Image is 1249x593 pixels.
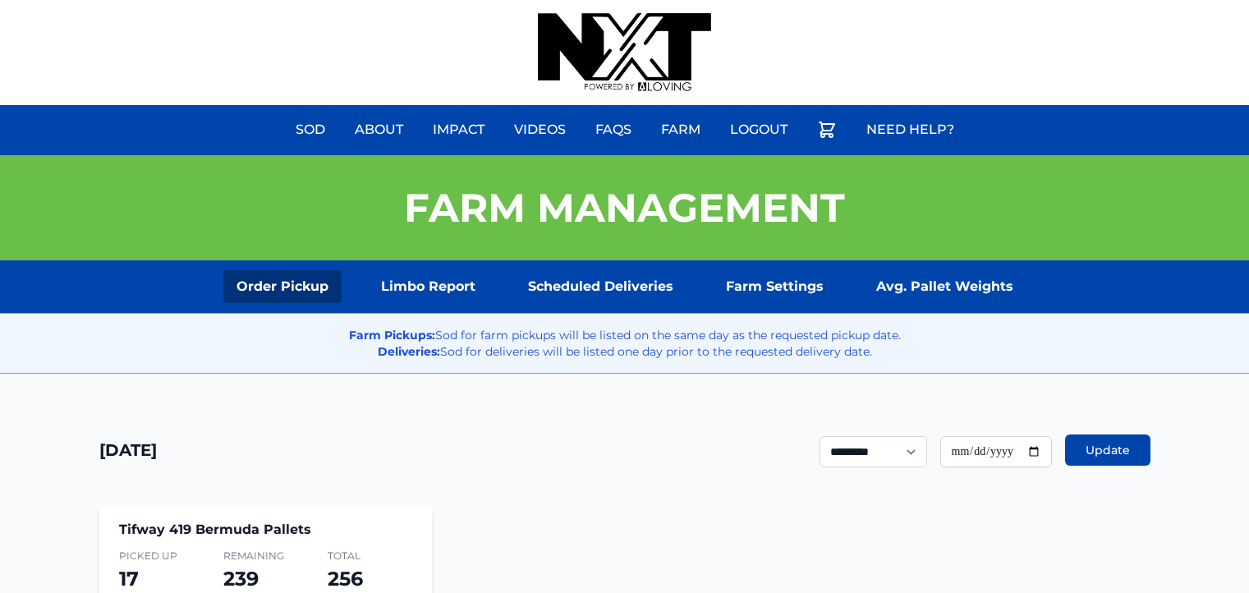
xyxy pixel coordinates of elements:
[119,549,204,563] span: Picked Up
[286,110,335,149] a: Sod
[378,344,440,359] strong: Deliveries:
[223,549,308,563] span: Remaining
[119,520,412,540] h4: Tifway 419 Bermuda Pallets
[119,567,139,591] span: 17
[515,270,686,303] a: Scheduled Deliveries
[223,567,259,591] span: 239
[328,567,363,591] span: 256
[423,110,494,149] a: Impact
[720,110,797,149] a: Logout
[404,188,845,228] h1: Farm Management
[651,110,710,149] a: Farm
[1086,442,1130,458] span: Update
[223,270,342,303] a: Order Pickup
[713,270,837,303] a: Farm Settings
[345,110,413,149] a: About
[585,110,641,149] a: FAQs
[1065,434,1150,466] button: Update
[538,13,710,92] img: nextdaysod.com Logo
[368,270,489,303] a: Limbo Report
[504,110,576,149] a: Videos
[328,549,412,563] span: Total
[856,110,964,149] a: Need Help?
[863,270,1026,303] a: Avg. Pallet Weights
[349,328,435,342] strong: Farm Pickups:
[99,439,157,462] h1: [DATE]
